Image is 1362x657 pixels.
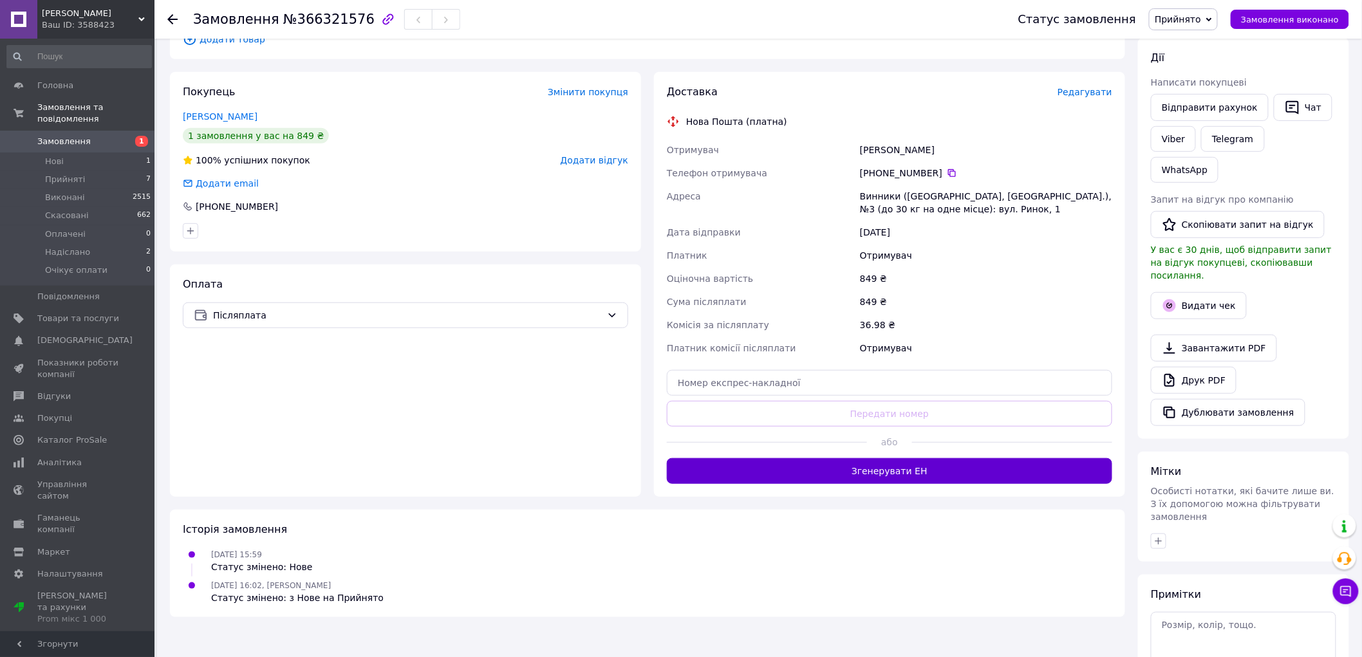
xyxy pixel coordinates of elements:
[183,111,257,122] a: [PERSON_NAME]
[667,168,767,178] span: Телефон отримувача
[193,12,279,27] span: Замовлення
[213,308,602,322] span: Післяплата
[667,250,707,261] span: Платник
[37,291,100,302] span: Повідомлення
[667,145,719,155] span: Отримувач
[37,313,119,324] span: Товари та послуги
[1058,87,1112,97] span: Редагувати
[667,370,1112,396] input: Номер експрес-накладної
[37,479,119,502] span: Управління сайтом
[1274,94,1332,121] button: Чат
[667,86,718,98] span: Доставка
[857,337,1115,360] div: Отримувач
[1151,465,1182,477] span: Мітки
[1151,51,1164,64] span: Дії
[1151,77,1247,88] span: Написати покупцеві
[548,87,628,97] span: Змінити покупця
[211,581,331,590] span: [DATE] 16:02, [PERSON_NAME]
[211,560,313,573] div: Статус змінено: Нове
[37,546,70,558] span: Маркет
[6,45,152,68] input: Пошук
[183,86,236,98] span: Покупець
[857,185,1115,221] div: Винники ([GEOGRAPHIC_DATA], [GEOGRAPHIC_DATA].), №3 (до 30 кг на одне місце): вул. Ринок, 1
[1201,126,1264,152] a: Telegram
[667,273,753,284] span: Оціночна вартість
[133,192,151,203] span: 2515
[194,177,260,190] div: Додати email
[857,267,1115,290] div: 849 ₴
[42,8,138,19] span: Fistashka
[45,210,89,221] span: Скасовані
[45,156,64,167] span: Нові
[183,128,329,143] div: 1 замовлення у вас на 849 ₴
[211,591,384,604] div: Статус змінено: з Нове на Прийнято
[860,167,1112,180] div: [PHONE_NUMBER]
[146,246,151,258] span: 2
[1151,194,1294,205] span: Запит на відгук про компанію
[867,436,911,449] span: або
[667,343,796,353] span: Платник комісії післяплати
[1151,126,1196,152] a: Viber
[183,523,287,535] span: Історія замовлення
[1151,588,1201,600] span: Примітки
[1231,10,1349,29] button: Замовлення виконано
[45,246,90,258] span: Надіслано
[667,191,701,201] span: Адреса
[1333,578,1359,604] button: Чат з покупцем
[196,155,221,165] span: 100%
[37,457,82,468] span: Аналітика
[1151,94,1269,121] button: Відправити рахунок
[283,12,375,27] span: №366321576
[194,200,279,213] div: [PHONE_NUMBER]
[37,568,103,580] span: Налаштування
[1151,335,1277,362] a: Завантажити PDF
[1018,13,1137,26] div: Статус замовлення
[37,434,107,446] span: Каталог ProSale
[1241,15,1339,24] span: Замовлення виконано
[857,313,1115,337] div: 36.98 ₴
[183,32,1112,46] span: Додати товар
[42,19,154,31] div: Ваш ID: 3588423
[37,357,119,380] span: Показники роботи компанії
[137,210,151,221] span: 662
[45,264,107,276] span: Очікує оплати
[146,174,151,185] span: 7
[857,290,1115,313] div: 849 ₴
[37,512,119,535] span: Гаманець компанії
[1151,157,1218,183] a: WhatsApp
[37,590,119,625] span: [PERSON_NAME] та рахунки
[45,228,86,240] span: Оплачені
[1151,292,1247,319] button: Видати чек
[561,155,628,165] span: Додати відгук
[211,550,262,559] span: [DATE] 15:59
[1155,14,1201,24] span: Прийнято
[37,136,91,147] span: Замовлення
[37,613,119,625] div: Prom мікс 1 000
[146,156,151,167] span: 1
[182,177,260,190] div: Додати email
[37,412,72,424] span: Покупці
[37,335,133,346] span: [DEMOGRAPHIC_DATA]
[1151,399,1305,426] button: Дублювати замовлення
[45,192,85,203] span: Виконані
[37,102,154,125] span: Замовлення та повідомлення
[683,115,790,128] div: Нова Пошта (платна)
[146,228,151,240] span: 0
[183,154,310,167] div: успішних покупок
[1151,245,1332,281] span: У вас є 30 днів, щоб відправити запит на відгук покупцеві, скопіювавши посилання.
[1151,367,1236,394] a: Друк PDF
[167,13,178,26] div: Повернутися назад
[135,136,148,147] span: 1
[37,80,73,91] span: Головна
[667,458,1112,484] button: Згенерувати ЕН
[146,264,151,276] span: 0
[1151,486,1334,522] span: Особисті нотатки, які бачите лише ви. З їх допомогою можна фільтрувати замовлення
[667,227,741,237] span: Дата відправки
[667,297,747,307] span: Сума післяплати
[183,278,223,290] span: Оплата
[37,391,71,402] span: Відгуки
[667,320,769,330] span: Комісія за післяплату
[45,174,85,185] span: Прийняті
[1151,211,1325,238] button: Скопіювати запит на відгук
[857,138,1115,162] div: [PERSON_NAME]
